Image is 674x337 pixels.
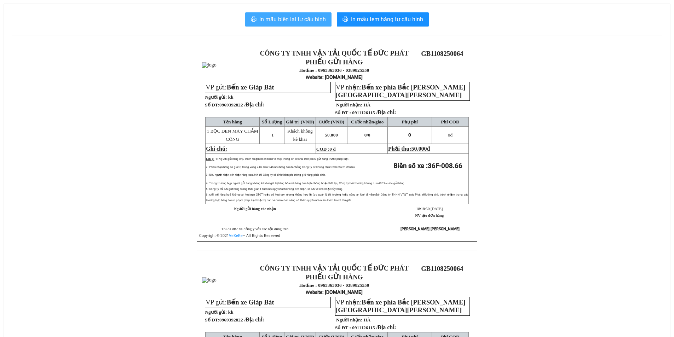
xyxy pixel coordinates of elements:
span: đ [427,146,430,152]
span: Địa chỉ: [378,324,396,330]
span: printer [251,16,257,23]
span: Tên hàng [223,119,242,124]
a: VeXeRe [229,233,243,238]
span: 3: Nếu người nhận đến nhận hàng sau 24h thì Công ty sẽ tính thêm phí trông giữ hàng phát sinh. [206,173,325,176]
button: printerIn mẫu biên lai tự cấu hình [245,12,332,27]
img: logo [202,277,217,283]
span: 1 [271,132,274,138]
span: Website [306,75,322,80]
span: VP gửi: [206,298,274,306]
span: Số Lượng [262,119,282,124]
span: 0969392822 / [219,102,264,108]
span: Ghi chú: [206,146,227,152]
span: Bến xe Giáp Bát [227,83,274,91]
strong: PHIẾU GỬI HÀNG [306,58,363,66]
strong: Số ĐT: [205,317,264,323]
span: In mẫu tem hàng tự cấu hình [351,15,423,24]
span: 0911126115 / [352,110,396,115]
span: đ [448,132,453,138]
strong: : [DOMAIN_NAME] [306,74,363,80]
span: kh [228,309,234,315]
img: qr-code [432,59,453,80]
span: Bến xe Giáp Bát [227,298,274,306]
strong: Hotline : 0965363036 - 0389825550 [299,283,369,288]
span: COD : [316,146,336,152]
span: Khách không kê khai [287,128,312,142]
span: 0 [448,132,450,138]
span: Lưu ý: [206,157,214,161]
span: Phải thu: [388,146,430,152]
strong: Người gửi: [205,309,227,315]
span: Tôi đã đọc và đồng ý với các nội dung trên [221,227,289,231]
span: 0 đ [329,146,335,152]
span: Địa chỉ: [246,101,264,108]
span: Bến xe phía Bắc [PERSON_NAME][GEOGRAPHIC_DATA][PERSON_NAME] [336,298,466,314]
span: HÀ [363,102,370,108]
strong: [PERSON_NAME] [PERSON_NAME] [401,227,460,231]
span: GB1108250064 [421,50,463,57]
span: HÀ [363,317,370,323]
span: Phí COD [441,119,459,124]
span: 2: Phiếu nhận hàng có giá trị trong vòng 24h. Sau 24h nếu hàng hóa hư hỏng Công ty sẽ không chịu ... [206,165,355,169]
span: Copyright © 2021 – All Rights Reserved [199,233,280,238]
span: Địa chỉ: [378,109,396,115]
span: Địa chỉ: [246,316,264,323]
span: Giá trị (VNĐ) [286,119,314,124]
strong: CÔNG TY TNHH VẬN TẢI QUỐC TẾ ĐỨC PHÁT [260,265,409,272]
span: 6: Đối với hàng hoá không có hoá đơn GTGT hoặc có hoá đơn nhưng không hợp lệ (do quản lý thị trườ... [206,193,468,202]
span: Website [306,290,322,295]
strong: Số ĐT : [335,110,351,115]
span: 0 [408,132,411,138]
img: qr-code [432,274,453,295]
span: VP nhận: [336,83,466,99]
span: Cước (VNĐ) [318,119,344,124]
span: Phụ phí [402,119,417,124]
span: 50.000 [411,146,427,152]
strong: NV tạo đơn hàng [415,214,444,217]
span: kh [228,94,234,100]
span: 0 [368,132,370,138]
strong: CÔNG TY TNHH VẬN TẢI QUỐC TẾ ĐỨC PHÁT [260,50,409,57]
strong: Hotline : 0965363036 - 0389825550 [299,68,369,73]
strong: Người gửi: [205,94,227,100]
span: GB1108250064 [421,265,463,272]
strong: : [DOMAIN_NAME] [306,289,363,295]
span: 4: Trong trường hợp người gửi hàng không kê khai giá trị hàng hóa mà hàng hóa bị hư hỏng hoặc thấ... [206,182,405,185]
span: VP gửi: [206,83,274,91]
span: 36F-008.66 [428,162,462,170]
span: VP nhận: [336,298,466,314]
span: Bến xe phía Bắc [PERSON_NAME][GEOGRAPHIC_DATA][PERSON_NAME] [336,83,466,99]
span: 1: Người gửi hàng chịu trách nhiệm hoàn toàn về mọi thông tin kê khai trên phiếu gửi hàng trước p... [215,157,349,161]
strong: Biển số xe : [393,162,462,170]
span: In mẫu biên lai tự cấu hình [259,15,326,24]
strong: Người nhận: [336,317,362,323]
span: 0911126115 / [352,325,396,330]
strong: PHIẾU GỬI HÀNG [306,273,363,281]
strong: Người gửi hàng xác nhận [234,207,276,211]
span: 50.000 [325,132,338,138]
span: 0/ [364,132,370,138]
span: 1 BỌC ĐEN MÁY CHẤM CÔNG [207,128,258,142]
img: logo [202,62,217,68]
span: Cước nhận/giao [351,119,384,124]
strong: Số ĐT: [205,102,264,108]
span: 18:18:50 [DATE] [416,207,443,211]
strong: Người nhận: [336,102,362,108]
span: 0969392822 / [219,317,264,323]
button: printerIn mẫu tem hàng tự cấu hình [337,12,429,27]
strong: Số ĐT : [335,325,351,330]
span: printer [342,16,348,23]
span: 5: Công ty chỉ lưu giữ hàng trong thời gian 1 tuần nếu quý khách không đến nhận, sẽ lưu về kho ho... [206,187,343,191]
